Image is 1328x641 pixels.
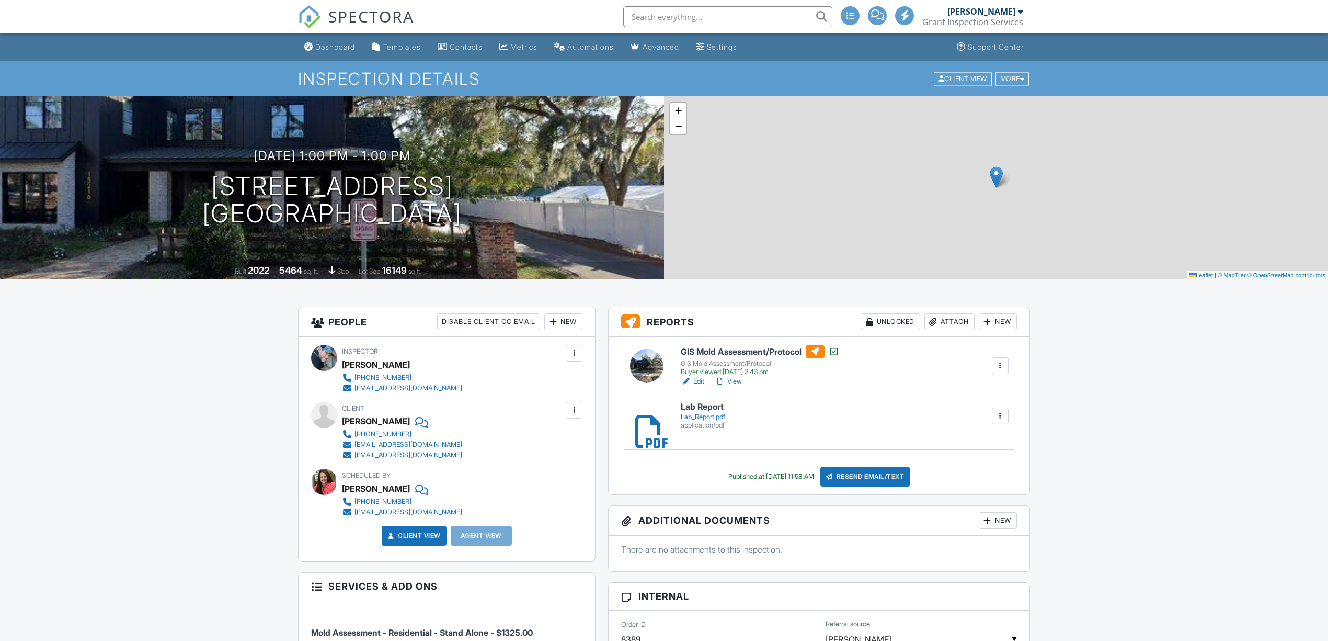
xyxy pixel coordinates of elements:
[990,166,1003,188] img: Marker
[368,38,425,57] a: Templates
[861,313,920,330] div: Unlocked
[995,72,1029,86] div: More
[354,498,411,506] div: [PHONE_NUMBER]
[979,313,1017,330] div: New
[692,38,741,57] a: Settings
[728,473,814,481] div: Published at [DATE] 11:58 AM
[342,481,410,497] div: [PERSON_NAME]
[342,413,410,429] div: [PERSON_NAME]
[304,267,318,275] span: sq. ft.
[953,38,1028,57] a: Support Center
[354,384,462,392] div: [EMAIL_ADDRESS][DOMAIN_NAME]
[495,38,542,57] a: Metrics
[354,430,411,438] div: [PHONE_NUMBER]
[354,374,411,382] div: [PHONE_NUMBER]
[248,265,269,276] div: 2022
[510,42,537,51] div: Metrics
[298,70,1030,88] h1: Inspection Details
[300,38,359,57] a: Dashboard
[408,267,421,275] span: sq.ft.
[609,307,1029,337] h3: Reports
[681,359,839,368] div: GIS Mold Assessment/Protocol
[315,42,355,51] div: Dashboard
[567,42,614,51] div: Automations
[681,345,839,358] h6: GIS Mold Assessment/Protocol
[1218,272,1246,278] a: © MapTiler
[544,313,582,330] div: New
[342,373,462,383] a: [PHONE_NUMBER]
[437,313,540,330] div: Disable Client CC Email
[670,103,686,118] a: Zoom in
[354,441,462,449] div: [EMAIL_ADDRESS][DOMAIN_NAME]
[342,347,378,355] span: Inspector
[707,42,737,51] div: Settings
[675,104,682,117] span: +
[820,467,910,487] div: Resend Email/Text
[979,512,1017,529] div: New
[342,507,462,518] a: [EMAIL_ADDRESS][DOMAIN_NAME]
[298,14,414,36] a: SPECTORA
[1189,272,1213,278] a: Leaflet
[385,531,441,541] a: Client View
[299,573,595,600] h3: Services & Add ons
[342,497,462,507] a: [PHONE_NUMBER]
[235,267,246,275] span: Built
[681,376,704,387] a: Edit
[342,404,364,412] span: Client
[342,440,462,450] a: [EMAIL_ADDRESS][DOMAIN_NAME]
[342,471,391,479] span: Scheduled By
[924,313,975,330] div: Attach
[342,450,462,460] a: [EMAIL_ADDRESS][DOMAIN_NAME]
[450,42,483,51] div: Contacts
[922,17,1023,27] div: Grant Inspection Services
[354,508,462,516] div: [EMAIL_ADDRESS][DOMAIN_NAME]
[681,402,725,429] a: Lab Report Lab_Report.pdf application/pdf
[342,357,410,373] div: [PERSON_NAME]
[342,429,462,440] a: [PHONE_NUMBER]
[968,42,1024,51] div: Support Center
[279,265,302,276] div: 5464
[621,544,1017,555] p: There are no attachments to this inspection.
[383,42,421,51] div: Templates
[298,5,321,28] img: The Best Home Inspection Software - Spectora
[681,413,725,421] div: Lab_Report.pdf
[621,620,646,629] label: Order ID
[675,119,682,132] span: −
[609,583,1029,610] h3: Internal
[826,620,870,629] label: Referral source
[202,173,462,228] h1: [STREET_ADDRESS] [GEOGRAPHIC_DATA]
[681,345,839,376] a: GIS Mold Assessment/Protocol GIS Mold Assessment/Protocol Buyer viewed [DATE] 3:43 pm
[311,627,533,638] span: Mold Assessment - Residential - Stand Alone - $1325.00
[681,402,725,412] h6: Lab Report
[933,74,994,82] a: Client View
[947,6,1015,17] div: [PERSON_NAME]
[1215,272,1216,278] span: |
[626,38,683,57] a: Advanced
[337,267,349,275] span: slab
[670,118,686,134] a: Zoom out
[359,267,381,275] span: Lot Size
[254,149,411,163] h3: [DATE] 1:00 pm - 1:00 pm
[609,506,1029,536] h3: Additional Documents
[433,38,487,57] a: Contacts
[342,383,462,393] a: [EMAIL_ADDRESS][DOMAIN_NAME]
[715,376,742,387] a: View
[681,368,839,376] div: Buyer viewed [DATE] 3:43 pm
[354,451,462,459] div: [EMAIL_ADDRESS][DOMAIN_NAME]
[299,307,595,337] h3: People
[681,421,725,430] div: application/pdf
[382,265,407,276] div: 16149
[550,38,618,57] a: Automations (Advanced)
[1247,272,1325,278] a: © OpenStreetMap contributors
[623,6,832,27] input: Search everything...
[328,5,414,27] span: SPECTORA
[934,72,992,86] div: Client View
[643,42,679,51] div: Advanced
